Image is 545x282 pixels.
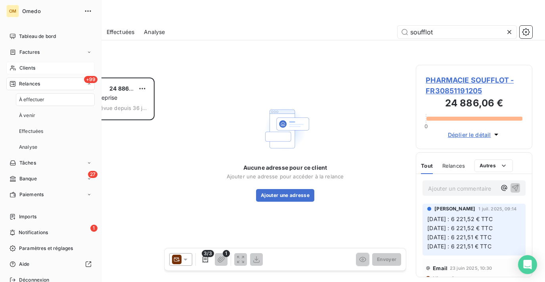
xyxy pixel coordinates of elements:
span: 24 886,06 € [109,85,143,92]
span: Aide [19,261,30,268]
span: 27 [88,171,98,178]
span: prévue depuis 36 jours [95,105,147,111]
span: Paramètres et réglages [19,245,73,252]
span: Aucune adresse pour ce client [243,164,327,172]
span: Notifications [19,229,48,236]
button: Déplier le détail [446,130,503,139]
button: Autres [474,159,513,172]
span: Niveau 9 [432,275,455,282]
span: 1 [223,250,230,257]
span: 0 [425,123,428,129]
span: Email [433,265,447,271]
span: À venir [19,112,35,119]
span: Relances [442,163,465,169]
span: À effectuer [19,96,45,103]
span: Ajouter une adresse pour accéder à la relance [227,173,344,180]
span: 1 [90,225,98,232]
span: Relances [19,80,40,87]
span: Effectuées [107,28,135,36]
button: Envoyer [372,253,401,266]
span: Tâches [19,159,36,167]
span: Analyse [144,28,165,36]
span: +99 [84,76,98,83]
span: Banque [19,175,37,182]
span: Omedo [22,8,79,14]
span: Analyse [19,144,37,151]
button: Ajouter une adresse [256,189,314,202]
div: Open Intercom Messenger [518,255,537,274]
span: Tout [421,163,433,169]
span: Effectuées [19,128,44,135]
span: Factures [19,49,40,56]
span: 1 juil. 2025, 09:14 [478,206,516,211]
span: 23 juin 2025, 10:30 [450,266,492,271]
span: Déplier le détail [448,131,491,139]
a: Aide [6,258,95,271]
span: Imports [19,213,36,220]
h3: 24 886,06 € [426,96,522,112]
span: PHARMACIE SOUFFLOT - FR30851191205 [426,75,522,96]
span: Tableau de bord [19,33,56,40]
span: Clients [19,64,35,72]
div: OM [6,5,19,17]
img: Empty state [260,104,311,154]
span: [DATE] : 6 221,52 € TTC [DATE] : 6 221,52 € TTC [DATE] : 6 221,51 € TTC [DATE] : 6 221,51 € TTC [427,216,492,250]
input: Rechercher [398,26,516,38]
span: Paiements [19,191,44,198]
span: [PERSON_NAME] [434,205,475,212]
span: 3/3 [202,250,214,257]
